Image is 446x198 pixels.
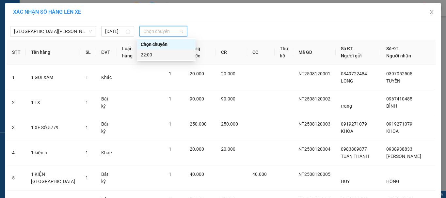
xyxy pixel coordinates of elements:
[190,146,204,152] span: 20.000
[341,71,367,76] span: 0349722484
[341,154,369,159] span: TUẤN THÀNH
[190,71,204,76] span: 20.000
[80,40,96,65] th: SL
[298,96,330,101] span: NT2508120002
[169,121,171,127] span: 1
[429,9,434,15] span: close
[386,179,399,184] span: HỒNG
[341,146,367,152] span: 0983809877
[298,121,330,127] span: NT2508120003
[86,150,88,155] span: 1
[221,71,235,76] span: 20.000
[7,40,26,65] th: STT
[169,172,171,177] span: 1
[7,140,26,165] td: 4
[341,53,362,58] span: Người gửi
[137,39,196,50] div: Chọn chuyến
[341,121,367,127] span: 0919271079
[221,146,235,152] span: 20.000
[386,154,421,159] span: [PERSON_NAME]
[8,42,36,84] b: Phương Nam Express
[14,26,92,36] span: Nha Trang - Sài Gòn (Hàng hoá)
[252,172,267,177] span: 40.000
[143,26,183,36] span: Chọn chuyến
[422,3,441,22] button: Close
[117,40,138,65] th: Loại hàng
[141,51,192,58] div: 22:00
[105,28,124,35] input: 12/08/2025
[341,46,353,51] span: Số ĐT
[386,103,397,109] span: BÌNH
[386,121,412,127] span: 0919271079
[386,146,412,152] span: 0938938833
[55,25,90,30] b: [DOMAIN_NAME]
[190,96,204,101] span: 90.000
[169,146,171,152] span: 1
[141,41,192,48] div: Chọn chuyến
[96,65,117,90] td: Khác
[190,121,207,127] span: 250.000
[96,90,117,115] td: Bất kỳ
[86,175,88,180] span: 1
[26,165,80,190] td: 1 KIỆN [GEOGRAPHIC_DATA]
[386,53,411,58] span: Người nhận
[7,90,26,115] td: 2
[7,165,26,190] td: 5
[96,140,117,165] td: Khác
[221,121,238,127] span: 250.000
[7,115,26,140] td: 3
[86,75,88,80] span: 1
[341,78,353,84] span: LONG
[13,9,81,15] span: XÁC NHẬN SỐ HÀNG LÊN XE
[298,172,330,177] span: NT2508120005
[275,40,293,65] th: Thu hộ
[26,90,80,115] td: 1 TX
[386,78,400,84] span: TUYỀN
[7,65,26,90] td: 1
[169,96,171,101] span: 1
[96,165,117,190] td: Bất kỳ
[298,71,330,76] span: NT2508120001
[26,115,80,140] td: 1 XE SỐ 5779
[40,9,65,40] b: Gửi khách hàng
[169,71,171,76] span: 1
[386,96,412,101] span: 0967410485
[341,129,353,134] span: KHOA
[247,40,275,65] th: CC
[341,179,350,184] span: HUY
[216,40,247,65] th: CR
[386,46,399,51] span: Số ĐT
[386,129,399,134] span: KHOA
[293,40,336,65] th: Mã GD
[386,71,412,76] span: 0397052505
[341,103,352,109] span: trang
[26,140,80,165] td: 1 kiện h
[71,8,87,24] img: logo.jpg
[86,125,88,130] span: 1
[184,40,216,65] th: Tổng cước
[221,96,235,101] span: 90.000
[298,146,330,152] span: NT2508120004
[190,172,204,177] span: 40.000
[96,40,117,65] th: ĐVT
[86,100,88,105] span: 1
[96,115,117,140] td: Bất kỳ
[26,40,80,65] th: Tên hàng
[26,65,80,90] td: 1 GÓI XÁM
[55,31,90,39] li: (c) 2017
